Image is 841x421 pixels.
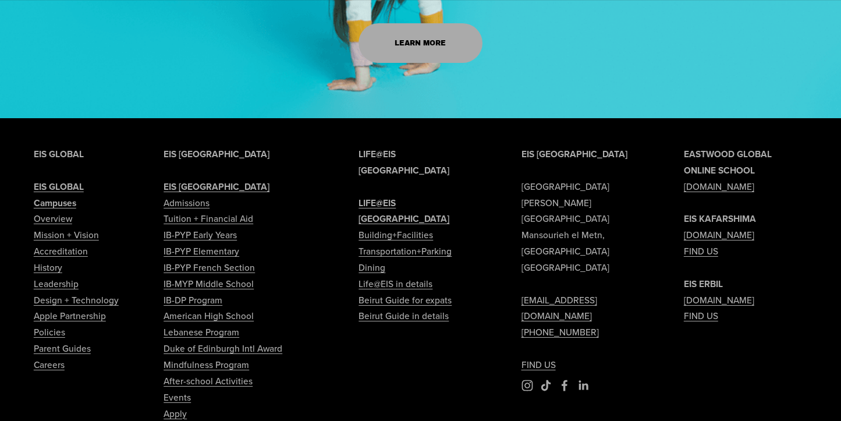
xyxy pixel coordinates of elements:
a: Careers [34,357,65,373]
a: FIND US [521,357,556,373]
a: [PHONE_NUMBER] [521,324,599,341]
p: [GEOGRAPHIC_DATA] [PERSON_NAME][GEOGRAPHIC_DATA] Mansourieh el Metn, [GEOGRAPHIC_DATA] [GEOGRAPHI... [521,146,645,373]
strong: LIFE@EIS [GEOGRAPHIC_DATA] [359,147,449,177]
strong: EASTWOOD GLOBAL ONLINE SCHOOL [684,147,772,177]
strong: EIS KAFARSHIMA [684,212,756,225]
a: Design + Technology [34,292,119,309]
a: Lebanese Program [164,324,239,341]
a: IB-MYP Middle School [164,276,254,292]
a: IB-PYP Early Years [164,227,237,243]
strong: Campuses [34,196,76,210]
a: LIFE@EIS [GEOGRAPHIC_DATA] [359,195,482,228]
a: Facebook [559,380,570,391]
a: Mindfulness Program [164,357,249,373]
a: Duke of Edinburgh Intl Award [164,341,282,357]
strong: EIS [GEOGRAPHIC_DATA] [164,180,269,193]
a: Instagram [521,380,533,391]
a: Events [164,390,191,406]
a: IB-DP Program [164,292,222,309]
strong: EIS GLOBAL [34,147,84,161]
a: Building+Facilities [359,227,433,243]
a: Accreditation [34,243,88,260]
a: EIS [GEOGRAPHIC_DATA] [164,179,269,195]
a: American High School [164,308,254,324]
a: Parent Guides [34,341,91,357]
a: FIND US [684,243,718,260]
a: [DOMAIN_NAME] [684,292,754,309]
a: Tuition + Financial Aid [164,211,253,227]
strong: EIS ERBIL [684,277,723,291]
a: Life@EIS in details [359,276,432,292]
a: [DOMAIN_NAME] [684,227,754,243]
a: Dining [359,260,385,276]
a: Campuses [34,195,76,211]
a: Beirut Guide for expats [359,292,452,309]
a: Transportation+Parking [359,243,452,260]
a: After-school Activities [164,373,253,390]
a: FIND US [684,308,718,324]
a: Beirut Guide in details [359,308,449,324]
a: Learn More [359,23,482,63]
a: Apple Partnership [34,308,106,324]
a: Mission + Vision [34,227,99,243]
a: History [34,260,62,276]
a: TikTok [540,380,552,391]
strong: EIS [GEOGRAPHIC_DATA] [521,147,627,161]
strong: EIS GLOBAL [34,180,84,193]
a: Leadership [34,276,79,292]
a: EIS GLOBAL [34,179,84,195]
a: [EMAIL_ADDRESS][DOMAIN_NAME] [521,292,645,325]
a: LinkedIn [577,380,589,391]
a: IB-PYP French Section [164,260,255,276]
a: [DOMAIN_NAME] [684,179,754,195]
strong: LIFE@EIS [GEOGRAPHIC_DATA] [359,196,449,226]
strong: EIS [GEOGRAPHIC_DATA] [164,147,269,161]
a: IB-PYP Elementary [164,243,239,260]
a: Policies [34,324,65,341]
a: Admissions [164,195,210,211]
a: Overview [34,211,72,227]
